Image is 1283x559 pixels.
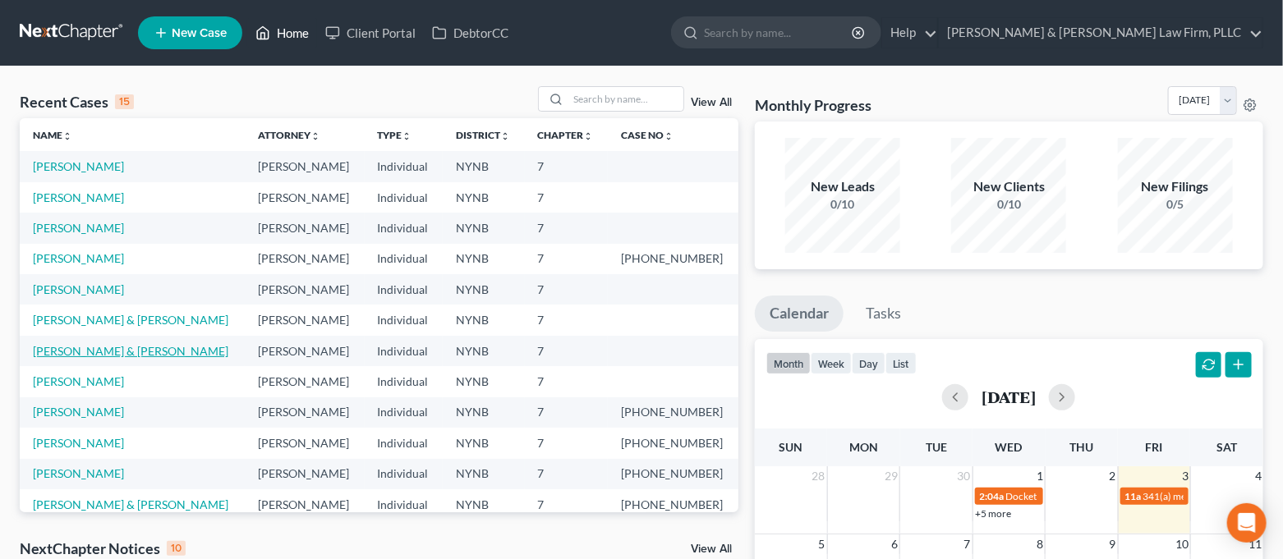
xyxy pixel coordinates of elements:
td: Individual [365,366,444,396]
td: [PERSON_NAME] [245,397,364,428]
a: Attorneyunfold_more [258,129,320,141]
td: NYNB [443,151,525,181]
td: NYNB [443,428,525,458]
td: [PERSON_NAME] [245,274,364,305]
a: [PERSON_NAME] [33,282,124,296]
td: NYNB [443,489,525,520]
span: 28 [811,466,827,486]
td: Individual [365,244,444,274]
div: New Leads [785,177,900,196]
span: 7 [963,534,973,554]
td: 7 [525,305,609,335]
span: Tue [926,440,947,454]
i: unfold_more [584,131,594,141]
a: [PERSON_NAME] [33,405,124,419]
td: NYNB [443,459,525,489]
button: week [811,352,852,374]
td: [PERSON_NAME] [245,151,364,181]
td: [PHONE_NUMBER] [608,489,738,520]
span: Mon [849,440,878,454]
td: 7 [525,489,609,520]
a: [PERSON_NAME] [33,221,124,235]
td: [PHONE_NUMBER] [608,428,738,458]
td: NYNB [443,274,525,305]
i: unfold_more [500,131,510,141]
span: 29 [883,466,899,486]
a: [PERSON_NAME] [33,190,124,204]
td: [PERSON_NAME] [245,213,364,243]
td: Individual [365,151,444,181]
input: Search by name... [568,87,683,111]
span: 9 [1108,534,1118,554]
a: [PERSON_NAME] [33,466,124,480]
span: Thu [1069,440,1093,454]
td: [PERSON_NAME] [245,459,364,489]
button: month [766,352,811,374]
span: Sat [1216,440,1237,454]
td: 7 [525,182,609,213]
a: Case Nounfold_more [621,129,674,141]
a: Districtunfold_more [456,129,510,141]
a: Nameunfold_more [33,129,72,141]
span: 6 [890,534,899,554]
td: NYNB [443,366,525,396]
a: [PERSON_NAME] & [PERSON_NAME] [33,313,228,327]
td: [PERSON_NAME] [245,489,364,520]
a: +5 more [976,507,1012,520]
div: 0/10 [785,196,900,213]
td: [PERSON_NAME] [245,428,364,458]
td: 7 [525,459,609,489]
td: [PHONE_NUMBER] [608,244,738,274]
i: unfold_more [402,131,412,141]
i: unfold_more [310,131,320,141]
td: Individual [365,274,444,305]
td: [PERSON_NAME] [245,182,364,213]
a: View All [691,97,732,108]
span: Wed [996,440,1023,454]
td: Individual [365,336,444,366]
td: NYNB [443,305,525,335]
span: 5 [817,534,827,554]
span: New Case [172,27,227,39]
a: [PERSON_NAME] & [PERSON_NAME] Law Firm, PLLC [939,18,1262,48]
td: [PERSON_NAME] [245,305,364,335]
a: [PERSON_NAME] [33,251,124,265]
div: New Clients [951,177,1066,196]
i: unfold_more [664,131,674,141]
div: 0/5 [1118,196,1233,213]
td: [PERSON_NAME] [245,336,364,366]
span: Sun [779,440,803,454]
a: [PERSON_NAME] [33,436,124,450]
span: 2:04a [980,490,1005,502]
a: [PERSON_NAME] [33,159,124,173]
span: 4 [1253,466,1263,486]
a: View All [691,543,732,555]
td: Individual [365,305,444,335]
td: NYNB [443,182,525,213]
td: Individual [365,459,444,489]
input: Search by name... [704,17,854,48]
td: Individual [365,428,444,458]
a: Home [247,18,317,48]
div: Open Intercom Messenger [1227,503,1267,543]
h3: Monthly Progress [755,95,871,115]
td: NYNB [443,397,525,428]
button: day [852,352,885,374]
h2: [DATE] [982,388,1036,406]
td: 7 [525,274,609,305]
a: DebtorCC [424,18,517,48]
span: 1 [1035,466,1045,486]
span: Fri [1146,440,1163,454]
td: 7 [525,244,609,274]
i: unfold_more [62,131,72,141]
td: NYNB [443,213,525,243]
span: Docket Text: for [PERSON_NAME] & [PERSON_NAME] [1006,490,1240,502]
a: [PERSON_NAME] & [PERSON_NAME] [33,344,228,358]
a: Tasks [851,296,916,332]
td: Individual [365,182,444,213]
td: [PERSON_NAME] [245,366,364,396]
td: 7 [525,366,609,396]
span: 10 [1174,534,1190,554]
a: [PERSON_NAME] & [PERSON_NAME] [33,497,228,511]
div: 10 [167,541,186,556]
